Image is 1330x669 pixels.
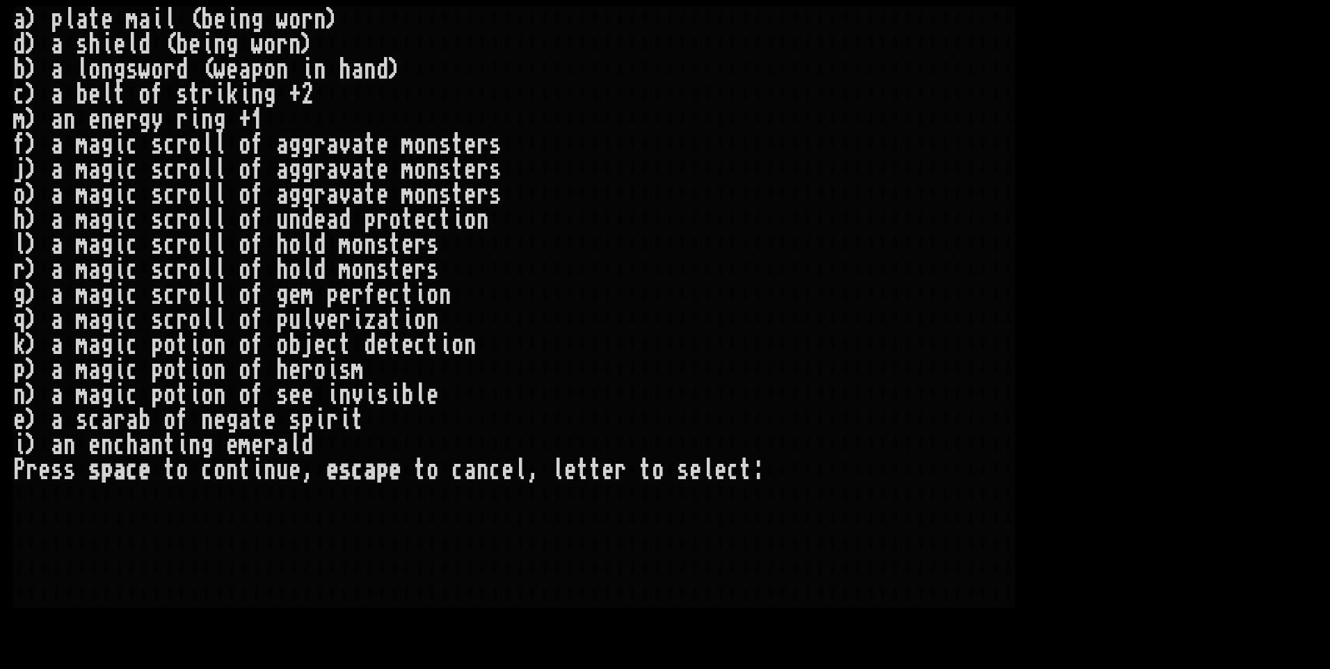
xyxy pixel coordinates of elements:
[51,7,63,32] div: p
[151,107,163,132] div: y
[376,207,389,232] div: r
[26,282,38,307] div: )
[51,107,63,132] div: a
[239,57,251,82] div: a
[176,257,189,282] div: r
[176,182,189,207] div: r
[176,107,189,132] div: r
[88,107,101,132] div: e
[439,132,451,157] div: s
[101,82,113,107] div: l
[138,82,151,107] div: o
[88,132,101,157] div: a
[414,232,426,257] div: r
[88,82,101,107] div: e
[301,157,314,182] div: g
[389,57,401,82] div: )
[126,207,138,232] div: c
[151,257,163,282] div: s
[214,182,226,207] div: l
[126,32,138,57] div: l
[276,132,289,157] div: a
[26,132,38,157] div: )
[13,107,26,132] div: m
[51,132,63,157] div: a
[239,257,251,282] div: o
[314,157,326,182] div: r
[26,157,38,182] div: )
[301,7,314,32] div: r
[276,157,289,182] div: a
[26,32,38,57] div: )
[201,232,214,257] div: l
[214,82,226,107] div: i
[201,157,214,182] div: l
[476,182,489,207] div: r
[426,257,439,282] div: s
[76,182,88,207] div: m
[63,7,76,32] div: l
[126,7,138,32] div: m
[138,32,151,57] div: d
[214,32,226,57] div: n
[289,7,301,32] div: o
[13,182,26,207] div: o
[289,32,301,57] div: n
[464,157,476,182] div: e
[201,57,214,82] div: (
[189,7,201,32] div: (
[201,82,214,107] div: r
[51,82,63,107] div: a
[239,207,251,232] div: o
[113,282,126,307] div: i
[439,182,451,207] div: s
[239,232,251,257] div: o
[113,82,126,107] div: t
[439,157,451,182] div: s
[201,257,214,282] div: l
[226,57,239,82] div: e
[214,232,226,257] div: l
[376,232,389,257] div: s
[163,282,176,307] div: c
[138,7,151,32] div: a
[101,32,113,57] div: i
[451,157,464,182] div: t
[339,207,351,232] div: d
[101,132,113,157] div: g
[451,132,464,157] div: t
[13,132,26,157] div: f
[13,282,26,307] div: g
[151,7,163,32] div: i
[426,207,439,232] div: c
[163,57,176,82] div: r
[239,7,251,32] div: n
[176,132,189,157] div: r
[276,7,289,32] div: w
[51,32,63,57] div: a
[163,232,176,257] div: c
[276,207,289,232] div: u
[189,182,201,207] div: o
[126,57,138,82] div: s
[189,157,201,182] div: o
[401,232,414,257] div: e
[26,182,38,207] div: )
[189,257,201,282] div: o
[151,232,163,257] div: s
[339,157,351,182] div: v
[76,232,88,257] div: m
[76,82,88,107] div: b
[88,157,101,182] div: a
[113,232,126,257] div: i
[176,82,189,107] div: s
[314,257,326,282] div: d
[201,107,214,132] div: n
[51,207,63,232] div: a
[189,32,201,57] div: e
[163,182,176,207] div: c
[426,157,439,182] div: n
[76,7,88,32] div: a
[163,132,176,157] div: c
[376,132,389,157] div: e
